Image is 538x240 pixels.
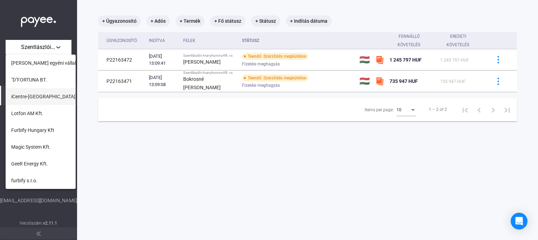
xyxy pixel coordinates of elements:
[11,59,87,67] span: [PERSON_NAME] egyéni vállalkozó
[11,92,84,101] span: iCentre-[GEOGRAPHIC_DATA] Kft.
[11,76,47,84] span: "D"FORTUNA BT.
[11,143,51,151] span: Magic System Kft.
[11,160,48,168] span: GeeR Energy Kft.
[11,109,43,118] span: Lotfon AM Kft.
[11,176,37,185] span: furbify s.r.o.
[11,126,54,134] span: Furbify Hungary Kft
[511,213,527,230] div: Open Intercom Messenger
